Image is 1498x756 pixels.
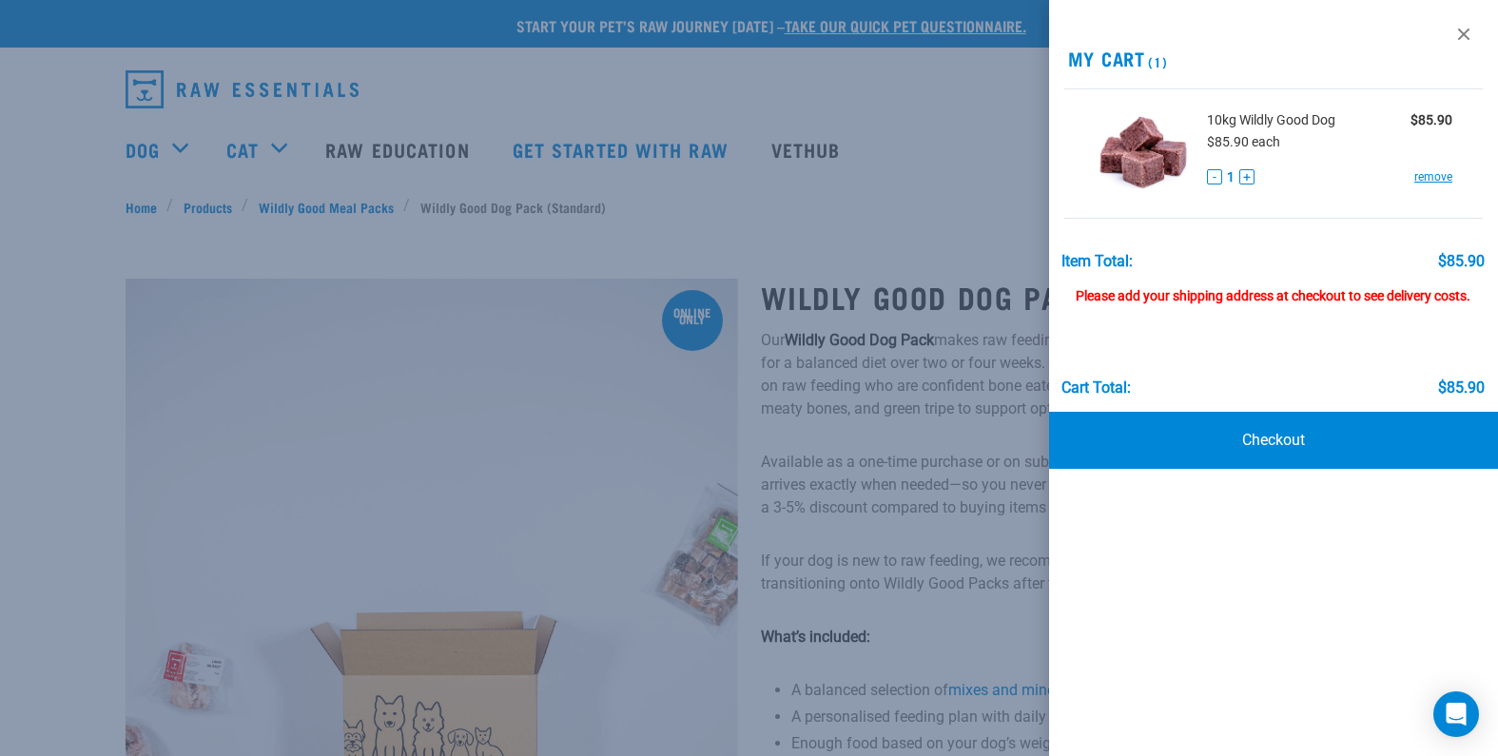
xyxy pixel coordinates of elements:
span: (1) [1145,58,1167,65]
button: - [1207,169,1222,184]
div: Item Total: [1061,253,1133,270]
img: Wildly Good Dog Pack (Standard) [1095,105,1193,203]
span: $85.90 each [1207,134,1280,149]
a: remove [1414,168,1452,185]
div: Cart total: [1061,379,1131,397]
span: 10kg Wildly Good Dog [1207,110,1335,130]
strong: $85.90 [1410,112,1452,127]
div: Open Intercom Messenger [1433,691,1479,737]
div: Please add your shipping address at checkout to see delivery costs. [1061,270,1485,304]
div: $85.90 [1438,253,1485,270]
span: 1 [1227,167,1235,187]
button: + [1239,169,1255,184]
div: $85.90 [1438,379,1485,397]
